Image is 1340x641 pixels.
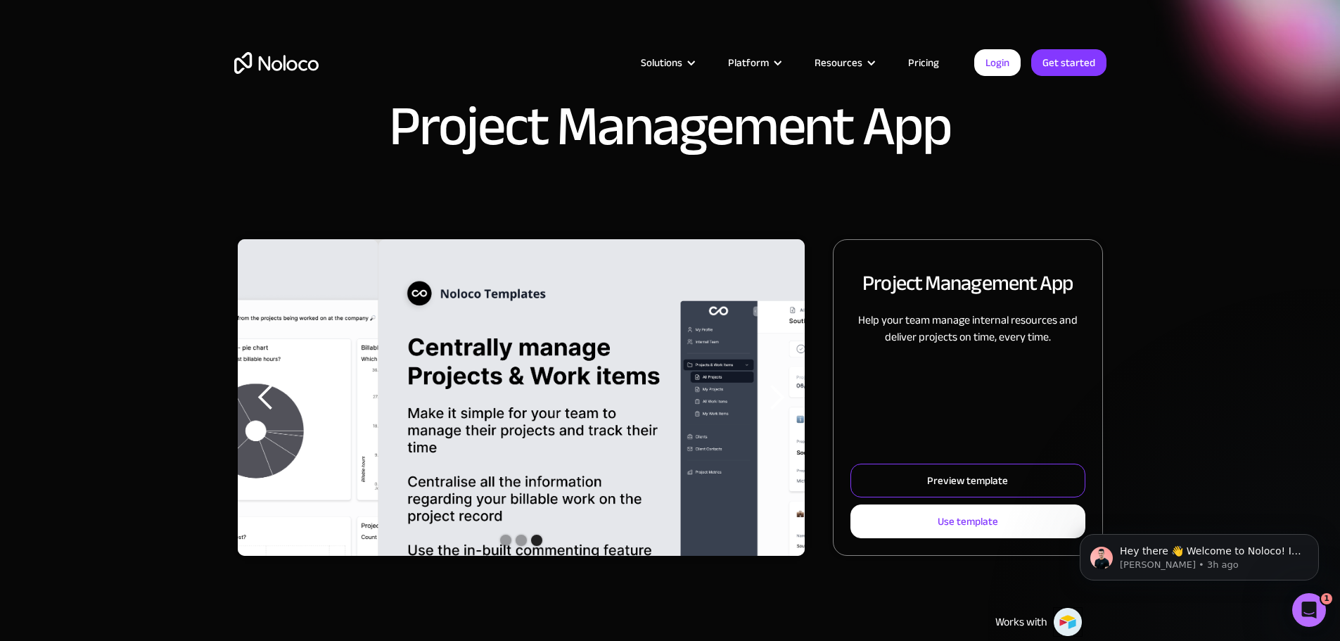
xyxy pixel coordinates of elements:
[891,53,957,72] a: Pricing
[238,239,294,556] div: previous slide
[850,504,1085,538] a: Use template
[500,535,511,546] div: Show slide 1 of 3
[1031,49,1106,76] a: Get started
[995,614,1047,630] div: Works with
[623,53,710,72] div: Solutions
[1059,504,1340,603] iframe: Intercom notifications message
[850,312,1085,345] p: Help your team manage internal resources and deliver projects on time, every time.
[531,535,542,546] div: Show slide 3 of 3
[797,53,891,72] div: Resources
[938,512,998,531] div: Use template
[1292,593,1326,627] iframe: Intercom live chat
[238,239,805,556] div: carousel
[927,471,1008,490] div: Preview template
[748,239,805,556] div: next slide
[862,268,1073,298] h2: Project Management App
[1321,593,1332,604] span: 1
[516,535,527,546] div: Show slide 2 of 3
[710,53,797,72] div: Platform
[378,239,946,556] div: 3 of 3
[641,53,682,72] div: Solutions
[815,53,862,72] div: Resources
[974,49,1021,76] a: Login
[728,53,769,72] div: Platform
[234,52,319,74] a: home
[389,99,951,155] h1: Project Management App
[1053,607,1083,637] img: Airtable
[850,464,1085,497] a: Preview template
